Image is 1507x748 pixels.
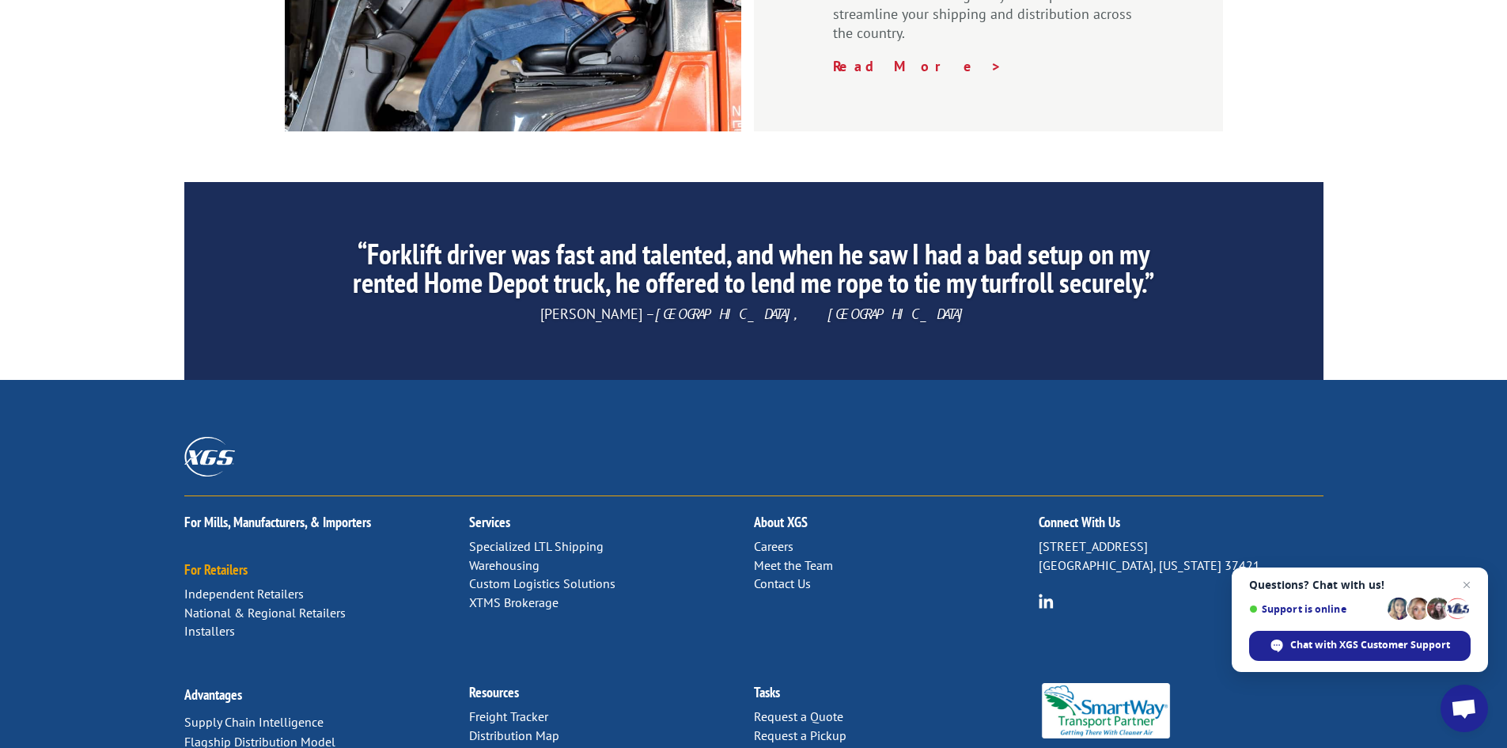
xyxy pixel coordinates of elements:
[1039,537,1323,575] p: [STREET_ADDRESS] [GEOGRAPHIC_DATA], [US_STATE] 37421
[1039,683,1174,739] img: Smartway_Logo
[655,305,967,323] em: [GEOGRAPHIC_DATA], [GEOGRAPHIC_DATA]
[1039,594,1054,609] img: group-6
[1039,515,1323,537] h2: Connect With Us
[184,437,235,476] img: XGS_Logos_ALL_2024_All_White
[184,605,346,621] a: National & Regional Retailers
[469,513,510,531] a: Services
[1249,579,1471,591] span: Questions? Chat with us!
[332,240,1174,305] h2: “Forklift driver was fast and talented, and when he saw I had a bad setup on my rented Home Depot...
[184,685,242,704] a: Advantages
[1457,575,1476,594] span: Close chat
[1441,685,1488,732] div: Open chat
[754,685,1039,708] h2: Tasks
[469,575,615,591] a: Custom Logistics Solutions
[754,727,846,743] a: Request a Pickup
[754,575,811,591] a: Contact Us
[184,513,371,531] a: For Mills, Manufacturers, & Importers
[184,623,235,639] a: Installers
[1249,631,1471,661] div: Chat with XGS Customer Support
[469,727,559,743] a: Distribution Map
[754,708,843,724] a: Request a Quote
[469,594,558,610] a: XTMS Brokerage
[754,557,833,573] a: Meet the Team
[469,538,604,554] a: Specialized LTL Shipping
[1249,603,1382,615] span: Support is online
[184,560,248,579] a: For Retailers
[754,513,808,531] a: About XGS
[1290,638,1450,652] span: Chat with XGS Customer Support
[469,557,540,573] a: Warehousing
[469,708,548,724] a: Freight Tracker
[754,538,793,554] a: Careers
[184,714,324,730] a: Supply Chain Intelligence
[469,683,519,701] a: Resources
[540,305,967,323] span: [PERSON_NAME] –
[184,586,304,602] a: Independent Retailers
[833,57,1002,75] a: Read More >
